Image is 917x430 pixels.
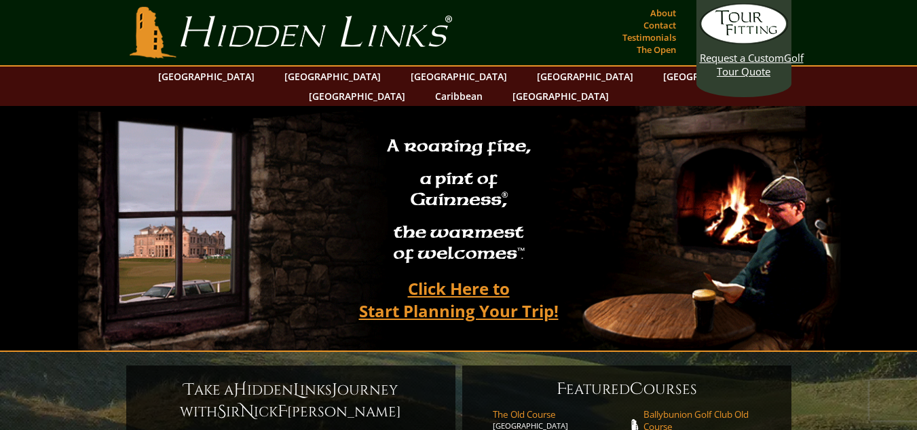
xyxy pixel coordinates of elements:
a: About [647,3,679,22]
a: [GEOGRAPHIC_DATA] [506,86,616,106]
a: [GEOGRAPHIC_DATA] [302,86,412,106]
h2: A roaring fire, a pint of Guinness , the warmest of welcomes™. [378,130,540,272]
span: H [233,379,247,401]
h6: ake a idden inks ourney with ir ick [PERSON_NAME] [140,379,442,423]
span: T [184,379,194,401]
a: [GEOGRAPHIC_DATA] [151,67,261,86]
a: Testimonials [619,28,679,47]
span: F [557,378,566,400]
h6: eatured ourses [476,378,778,400]
span: L [293,379,300,401]
a: [GEOGRAPHIC_DATA] [278,67,388,86]
a: [GEOGRAPHIC_DATA] [656,67,766,86]
span: F [278,401,287,423]
span: J [332,379,337,401]
a: The Open [633,40,679,59]
span: S [217,401,226,423]
span: Request a Custom [700,51,784,65]
span: The Old Course [493,408,627,420]
a: Click Here toStart Planning Your Trip! [345,272,572,327]
a: [GEOGRAPHIC_DATA] [530,67,640,86]
span: N [240,401,254,423]
a: Request a CustomGolf Tour Quote [700,3,788,78]
a: [GEOGRAPHIC_DATA] [404,67,514,86]
a: Caribbean [428,86,489,106]
span: C [630,378,643,400]
a: Contact [640,16,679,35]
